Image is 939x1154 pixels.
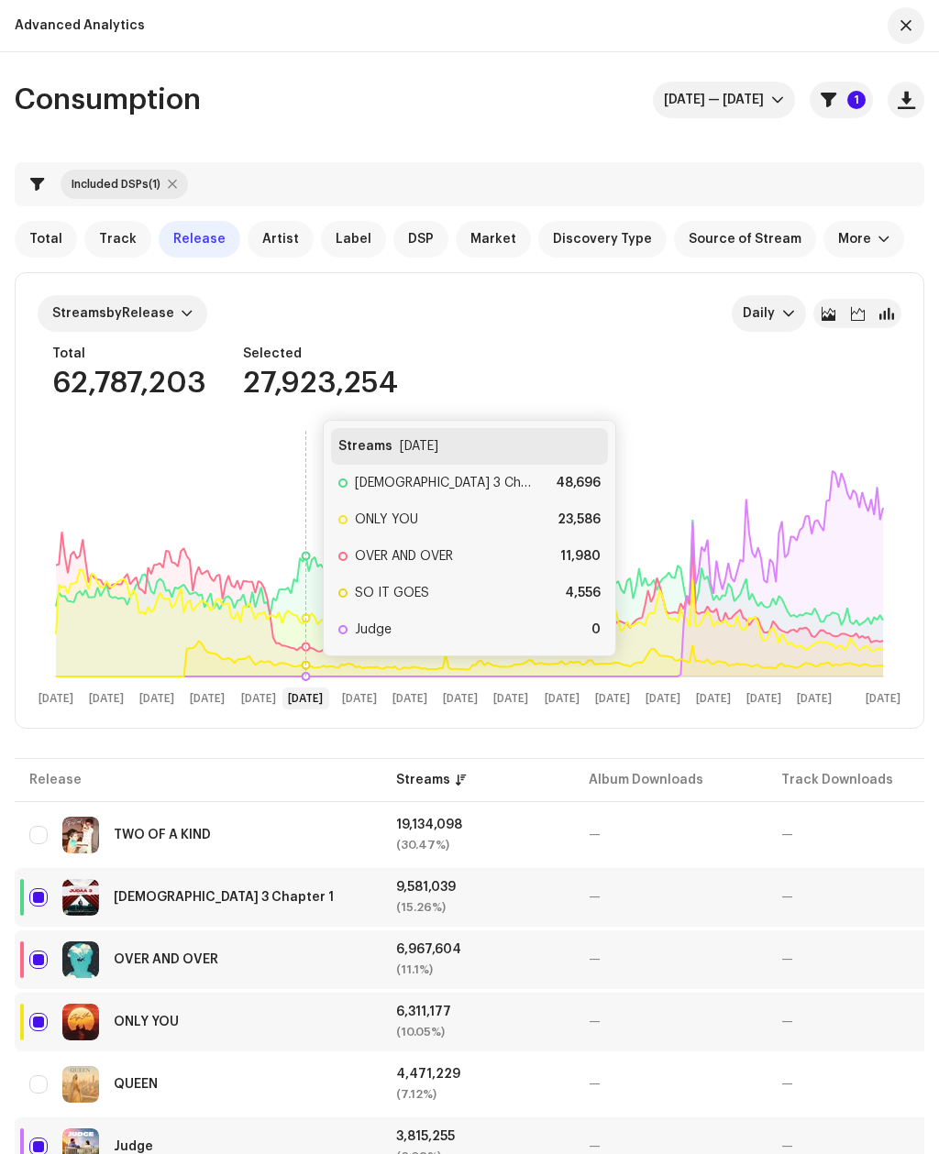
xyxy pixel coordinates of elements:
div: 6,967,604 [396,943,559,956]
div: (10.05%) [396,1026,559,1039]
p-badge: 1 [847,91,866,109]
div: Included DSPs [72,177,160,192]
text: [DATE] [797,693,832,705]
text: [DATE] [139,693,174,705]
div: — [589,1016,752,1028]
div: OVER AND OVER [114,953,218,966]
span: Label [336,232,371,247]
div: More [838,232,871,247]
span: Release [173,232,226,247]
img: 68C532FD-7DCF-4D5A-BF4C-A9A89C4618E2 [62,879,99,916]
span: (1) [149,179,160,190]
div: (15.26%) [396,901,559,914]
div: Judge [114,1140,153,1153]
div: 6,311,177 [396,1006,559,1018]
span: by [106,307,122,320]
img: B3A5801D-8FA5-4C74-B8CF-722416594271 [62,1066,99,1103]
span: Total [29,232,62,247]
div: 3,815,255 [396,1130,559,1143]
span: Artist [262,232,299,247]
div: TWO OF A KIND [114,829,211,841]
text: [DATE] [241,693,276,705]
text: [DATE] [595,693,630,705]
img: B75209E8-3F3B-4EB4-918B-4F34B30CA688 [62,817,99,853]
span: Market [470,232,516,247]
text: [DATE] [866,693,900,705]
button: 1 [810,82,873,118]
div: dropdown trigger [782,295,795,332]
div: Total [52,346,206,361]
div: 19,134,098 [396,819,559,831]
text: [DATE] [89,693,124,705]
img: 7D2A8168-CD23-499A-B454-7DEF2E39E5D3 [62,1004,99,1040]
div: (7.12%) [396,1088,559,1101]
text: [DATE] [545,693,580,705]
div: — [589,1140,752,1153]
span: Streams Release [52,307,174,320]
text: [DATE] [443,693,478,705]
div: dropdown trigger [771,82,784,118]
div: (30.47%) [396,839,559,852]
div: (11.1%) [396,963,559,976]
text: [DATE] [190,693,225,705]
div: — [589,1078,752,1091]
text: [DATE] [288,693,323,705]
div: 9,581,039 [396,881,559,894]
span: DSP [408,232,434,247]
text: [DATE] [392,693,427,705]
text: [DATE] [646,693,680,705]
span: Discovery Type [553,232,652,247]
text: [DATE] [39,693,73,705]
text: [DATE] [342,693,377,705]
div: ONLY YOU [114,1016,179,1028]
div: 4,471,229 [396,1068,559,1081]
div: Advanced Analytics [15,18,145,33]
text: [DATE] [493,693,528,705]
div: Selected [243,346,398,361]
text: [DATE] [696,693,731,705]
img: AFC82E38-8D89-4EB3-9FAE-7C74CBE5A5D4 [62,941,99,978]
span: Source of Stream [689,232,801,247]
div: — [589,953,752,966]
span: Daily [743,295,782,332]
div: QUEEN [114,1078,158,1091]
div: — [589,829,752,841]
span: Jan 1 — Oct 6 [664,82,771,118]
span: Track [99,232,137,247]
text: [DATE] [746,693,781,705]
span: Consumption [15,85,201,115]
div: Judaa 3 Chapter 1 [114,891,334,904]
div: — [589,891,752,904]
